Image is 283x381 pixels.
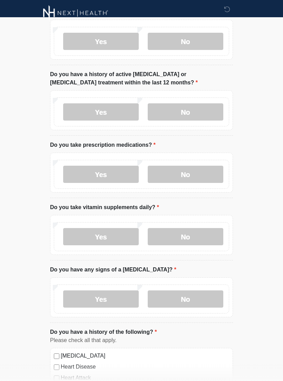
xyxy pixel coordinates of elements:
label: No [148,33,223,50]
input: Heart Attack [54,375,59,381]
label: [MEDICAL_DATA] [61,352,229,360]
input: [MEDICAL_DATA] [54,353,59,359]
label: No [148,103,223,121]
img: Next-Health Montecito Logo [43,5,108,21]
input: Heart Disease [54,364,59,370]
label: No [148,228,223,245]
label: Do you have a history of the following? [50,328,157,336]
label: Yes [63,103,139,121]
label: Do you have a history of active [MEDICAL_DATA] or [MEDICAL_DATA] treatment within the last 12 mon... [50,70,233,87]
label: Do you have any signs of a [MEDICAL_DATA]? [50,266,176,274]
div: Please check all that apply. [50,336,233,344]
label: Yes [63,228,139,245]
label: Heart Disease [61,363,229,371]
label: Yes [63,33,139,50]
label: Yes [63,290,139,308]
label: No [148,290,223,308]
label: Yes [63,166,139,183]
label: No [148,166,223,183]
label: Do you take prescription medications? [50,141,156,149]
label: Do you take vitamin supplements daily? [50,203,159,212]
